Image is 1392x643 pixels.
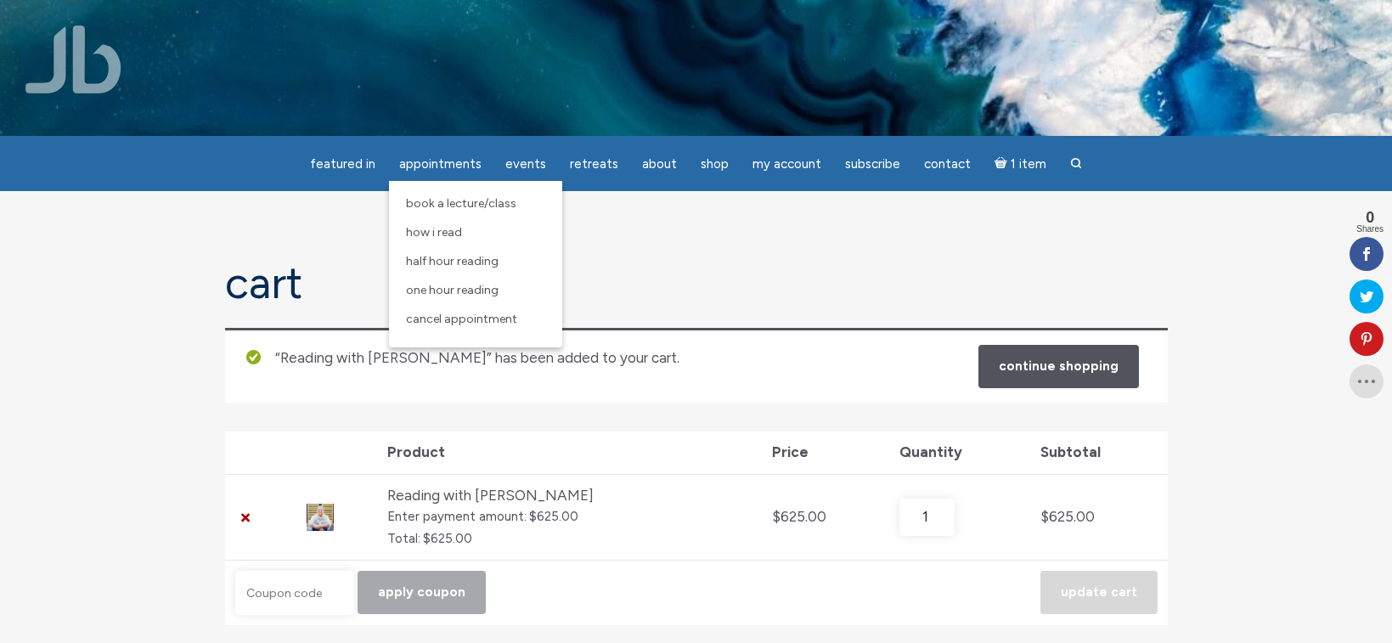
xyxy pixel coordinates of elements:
[899,499,955,536] input: Product quantity
[984,146,1057,181] a: Cart1 item
[235,571,354,615] input: Coupon code
[377,431,763,474] th: Product
[235,506,257,528] a: Remove Reading with Jamie Butler from cart
[690,148,739,181] a: Shop
[505,156,546,172] span: Events
[995,156,1011,172] i: Cart
[406,254,499,268] span: Half Hour Reading
[387,528,752,550] p: $625.00
[406,283,499,297] span: One Hour Reading
[397,218,554,247] a: How I Read
[1040,508,1095,525] bdi: 625.00
[845,156,900,172] span: Subscribe
[377,474,763,561] td: Reading with [PERSON_NAME]
[225,259,1168,307] h1: Cart
[1030,431,1167,474] th: Subtotal
[406,312,517,326] span: Cancel Appointment
[389,148,492,181] a: Appointments
[642,156,677,172] span: About
[307,504,334,531] img: Reading with Jamie Butler
[742,148,831,181] a: My Account
[406,196,516,211] span: Book a Lecture/Class
[310,156,375,172] span: featured in
[1356,225,1384,234] span: Shares
[397,276,554,305] a: One Hour Reading
[495,148,556,181] a: Events
[1011,158,1046,171] span: 1 item
[397,189,554,218] a: Book a Lecture/Class
[772,508,781,525] span: $
[358,571,486,614] button: Apply coupon
[924,156,971,172] span: Contact
[397,305,554,334] a: Cancel Appointment
[835,148,910,181] a: Subscribe
[387,506,527,528] dt: Enter payment amount:
[889,431,1030,474] th: Quantity
[387,506,752,528] p: $625.00
[399,156,482,172] span: Appointments
[1040,508,1049,525] span: $
[300,148,386,181] a: featured in
[570,156,618,172] span: Retreats
[1356,210,1384,225] span: 0
[701,156,729,172] span: Shop
[632,148,687,181] a: About
[225,328,1168,403] div: “Reading with [PERSON_NAME]” has been added to your cart.
[772,508,826,525] bdi: 625.00
[25,25,121,93] img: Jamie Butler. The Everyday Medium
[387,528,420,550] dt: Total:
[762,431,888,474] th: Price
[978,345,1139,388] a: Continue shopping
[560,148,628,181] a: Retreats
[752,156,821,172] span: My Account
[1040,571,1158,614] button: Update cart
[406,225,462,240] span: How I Read
[397,247,554,276] a: Half Hour Reading
[914,148,981,181] a: Contact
